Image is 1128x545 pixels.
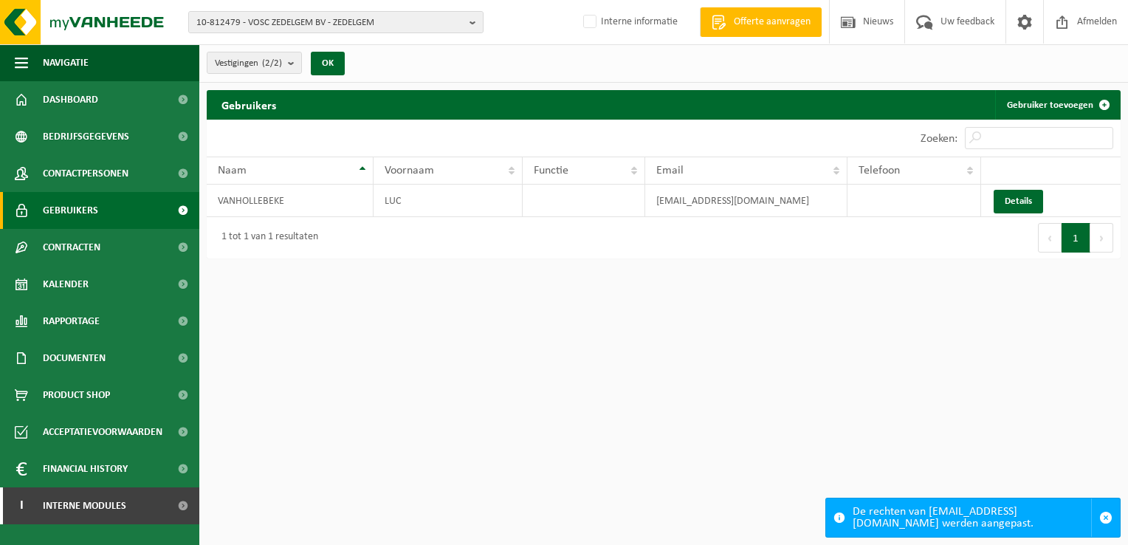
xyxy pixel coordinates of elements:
[188,11,484,33] button: 10-812479 - VOSC ZEDELGEM BV - ZEDELGEM
[196,12,464,34] span: 10-812479 - VOSC ZEDELGEM BV - ZEDELGEM
[43,155,128,192] span: Contactpersonen
[374,185,523,217] td: LUC
[859,165,900,176] span: Telefoon
[262,58,282,68] count: (2/2)
[656,165,684,176] span: Email
[1038,223,1062,253] button: Previous
[43,377,110,414] span: Product Shop
[43,303,100,340] span: Rapportage
[311,52,345,75] button: OK
[215,52,282,75] span: Vestigingen
[580,11,678,33] label: Interne informatie
[207,90,291,119] h2: Gebruikers
[43,81,98,118] span: Dashboard
[43,229,100,266] span: Contracten
[43,487,126,524] span: Interne modules
[43,414,162,450] span: Acceptatievoorwaarden
[1090,223,1113,253] button: Next
[994,190,1043,213] a: Details
[534,165,568,176] span: Functie
[730,15,814,30] span: Offerte aanvragen
[15,487,28,524] span: I
[700,7,822,37] a: Offerte aanvragen
[1062,223,1090,253] button: 1
[43,340,106,377] span: Documenten
[214,224,318,251] div: 1 tot 1 van 1 resultaten
[385,165,434,176] span: Voornaam
[207,185,374,217] td: VANHOLLEBEKE
[43,118,129,155] span: Bedrijfsgegevens
[853,498,1091,537] div: De rechten van [EMAIL_ADDRESS][DOMAIN_NAME] werden aangepast.
[995,90,1119,120] a: Gebruiker toevoegen
[645,185,847,217] td: [EMAIL_ADDRESS][DOMAIN_NAME]
[43,192,98,229] span: Gebruikers
[43,266,89,303] span: Kalender
[43,450,128,487] span: Financial History
[207,52,302,74] button: Vestigingen(2/2)
[218,165,247,176] span: Naam
[921,133,957,145] label: Zoeken:
[43,44,89,81] span: Navigatie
